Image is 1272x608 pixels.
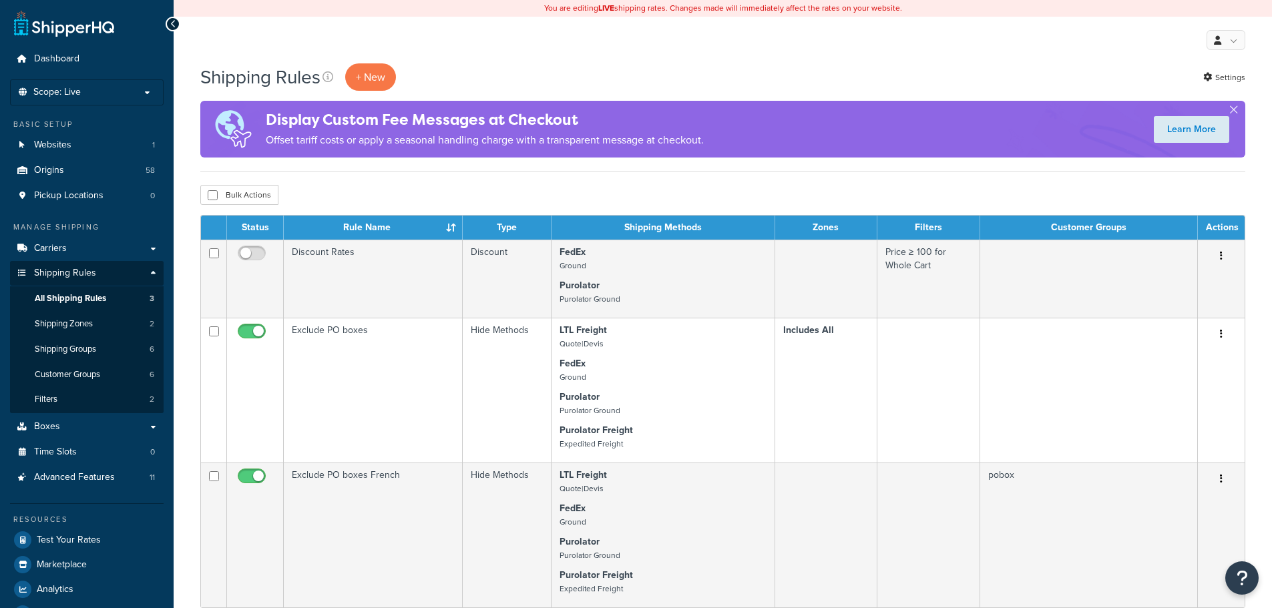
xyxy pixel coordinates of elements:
span: Marketplace [37,559,87,571]
a: Advanced Features 11 [10,465,164,490]
li: Shipping Groups [10,337,164,362]
span: 58 [146,165,155,176]
li: Pickup Locations [10,184,164,208]
div: Basic Setup [10,119,164,130]
span: 2 [150,394,154,405]
th: Shipping Methods [552,216,775,240]
td: Hide Methods [463,463,552,607]
a: ShipperHQ Home [14,10,114,37]
td: pobox [980,463,1198,607]
a: Websites 1 [10,133,164,158]
li: Filters [10,387,164,412]
small: Quote|Devis [560,483,604,495]
th: Customer Groups [980,216,1198,240]
td: Price ≥ 100 for Whole Cart [877,240,980,318]
span: Shipping Rules [34,268,96,279]
span: Filters [35,394,57,405]
span: 0 [150,190,155,202]
small: Purolator Ground [560,404,620,416]
span: Test Your Rates [37,535,101,546]
p: Offset tariff costs or apply a seasonal handling charge with a transparent message at checkout. [266,131,704,149]
small: Ground [560,260,586,272]
a: Time Slots 0 [10,440,164,465]
li: Shipping Zones [10,312,164,336]
span: Carriers [34,243,67,254]
b: LIVE [598,2,614,14]
strong: LTL Freight [560,468,607,482]
span: Origins [34,165,64,176]
span: Customer Groups [35,369,100,380]
strong: Includes All [783,323,834,337]
small: Expedited Freight [560,438,623,450]
a: Boxes [10,414,164,439]
th: Type [463,216,552,240]
th: Filters [877,216,980,240]
td: Exclude PO boxes [284,318,463,463]
a: Customer Groups 6 [10,362,164,387]
a: Filters 2 [10,387,164,412]
td: Exclude PO boxes French [284,463,463,607]
small: Ground [560,516,586,528]
span: Analytics [37,584,73,595]
small: Purolator Ground [560,293,620,305]
small: Quote|Devis [560,338,604,350]
a: Learn More [1154,116,1229,143]
h4: Display Custom Fee Messages at Checkout [266,109,704,131]
div: Resources [10,514,164,525]
span: Websites [34,139,71,151]
span: Pickup Locations [34,190,103,202]
strong: FedEx [560,501,586,515]
strong: FedEx [560,356,586,370]
a: Test Your Rates [10,528,164,552]
span: 3 [150,293,154,304]
small: Purolator Ground [560,549,620,561]
a: Settings [1203,68,1245,87]
span: 1 [152,139,155,151]
li: Advanced Features [10,465,164,490]
a: All Shipping Rules 3 [10,286,164,311]
span: Shipping Zones [35,318,93,330]
th: Rule Name : activate to sort column ascending [284,216,463,240]
span: Time Slots [34,446,77,458]
strong: LTL Freight [560,323,607,337]
strong: FedEx [560,245,586,259]
span: 6 [150,369,154,380]
a: Marketplace [10,553,164,577]
span: Dashboard [34,53,79,65]
a: Analytics [10,577,164,601]
td: Discount Rates [284,240,463,318]
li: Customer Groups [10,362,164,387]
span: 2 [150,318,154,330]
strong: Purolator [560,278,600,292]
a: Pickup Locations 0 [10,184,164,208]
th: Actions [1198,216,1245,240]
span: Boxes [34,421,60,432]
li: Origins [10,158,164,183]
div: Manage Shipping [10,222,164,233]
span: 6 [150,344,154,355]
span: 11 [150,472,155,483]
a: Shipping Zones 2 [10,312,164,336]
strong: Purolator [560,390,600,404]
th: Zones [775,216,877,240]
span: 0 [150,446,155,458]
p: + New [345,63,396,91]
li: Websites [10,133,164,158]
a: Dashboard [10,47,164,71]
strong: Purolator [560,535,600,549]
span: Shipping Groups [35,344,96,355]
button: Open Resource Center [1225,561,1259,595]
th: Status [227,216,284,240]
img: duties-banner-06bc72dcb5fe05cb3f9472aba00be2ae8eb53ab6f0d8bb03d382ba314ac3c341.png [200,101,266,158]
li: Shipping Rules [10,261,164,413]
a: Origins 58 [10,158,164,183]
span: Advanced Features [34,472,115,483]
strong: Purolator Freight [560,423,633,437]
small: Ground [560,371,586,383]
td: Hide Methods [463,318,552,463]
